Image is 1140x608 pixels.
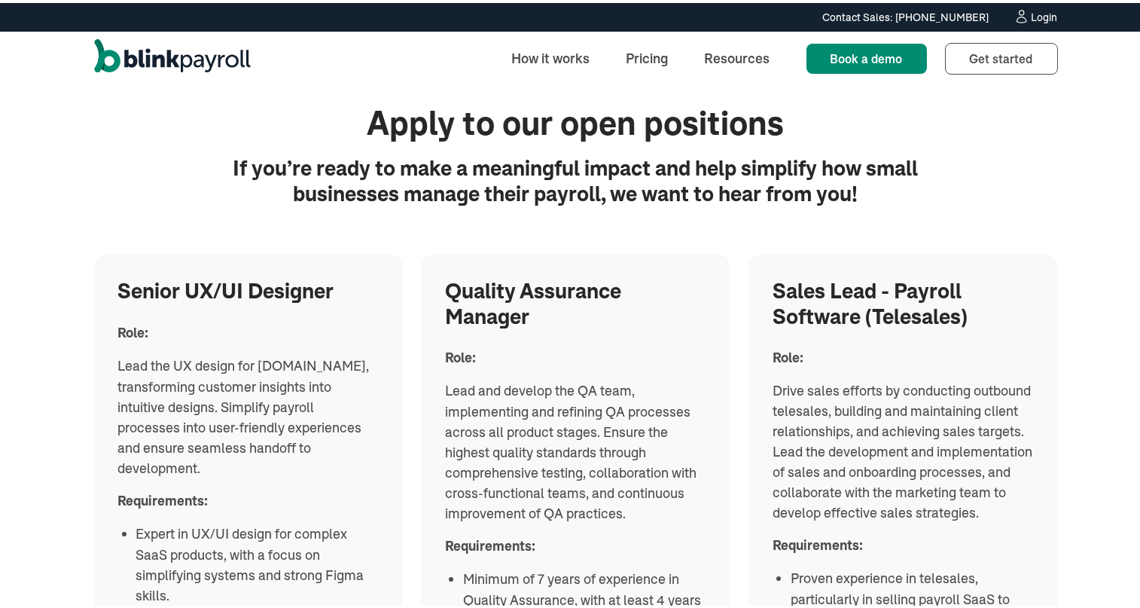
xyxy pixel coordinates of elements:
[831,48,903,63] span: Book a demo
[773,377,1034,520] p: Drive sales efforts by conducting outbound telesales, building and maintaining client relationshi...
[136,521,379,603] li: ‍ Expert in UX/UI design for complex SaaS products, with a focus on simplifying systems and stron...
[614,39,681,72] a: Pricing
[970,48,1033,63] span: Get started
[773,535,863,550] strong: Requirements:
[118,353,379,475] p: ‍ Lead the UX design for [DOMAIN_NAME], transforming customer insights into intuitive designs. Si...
[445,347,476,362] strong: Role:
[773,344,1034,365] p: ‍
[945,40,1058,72] a: Get started
[1014,6,1058,23] a: Login
[191,153,962,203] p: If you’re ready to make a meaningful impact and help simplify how small businesses manage their p...
[118,322,149,338] strong: Role:
[445,276,706,326] h3: Quality Assurance Manager
[445,536,535,551] strong: Requirements:
[118,490,209,506] strong: Requirements:
[693,39,782,72] a: Resources
[773,276,1034,326] h3: Sales Lead - Payroll Software (Telesales)
[823,7,989,23] div: Contact Sales: [PHONE_NUMBER]
[500,39,602,72] a: How it works
[1032,9,1058,20] div: Login
[94,36,251,75] a: home
[806,41,927,71] a: Book a demo
[191,101,962,141] h2: Apply to our open positions
[118,276,334,301] h3: Senior UX/UI Designer
[445,377,706,521] p: ‍ Lead and develop the QA team, implementing and refining QA processes across all product stages....
[773,347,803,362] strong: Role:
